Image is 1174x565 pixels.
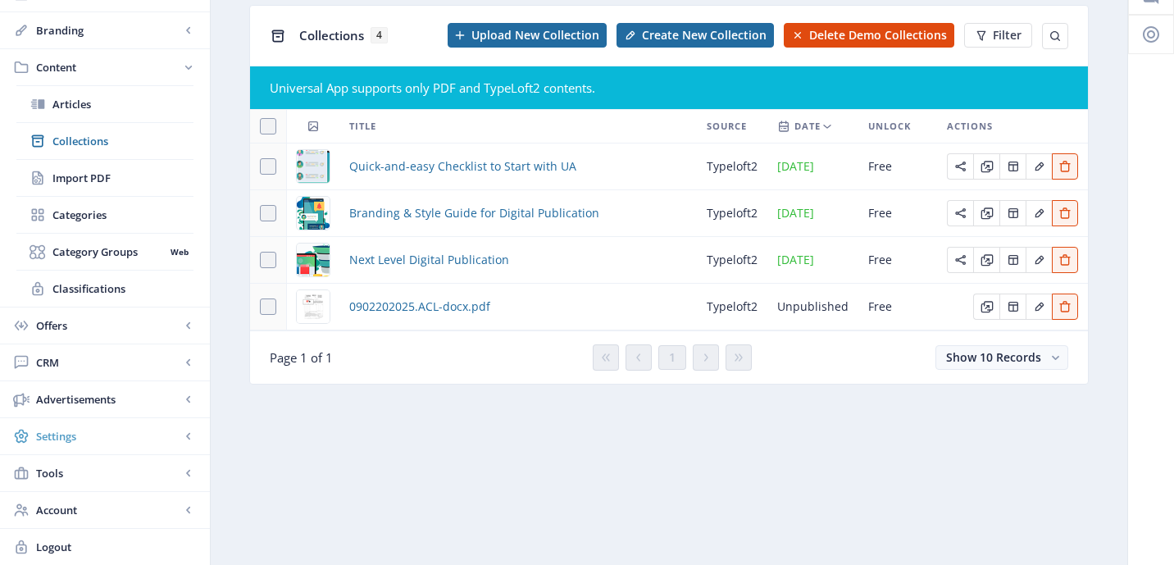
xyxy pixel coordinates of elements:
[16,271,193,307] a: Classifications
[297,290,330,323] img: 68a34996-f011-4ace-8e0f-525ab4dc21d6.jpg
[973,157,999,173] a: Edit page
[794,116,821,136] span: Date
[1052,204,1078,220] a: Edit page
[1052,251,1078,267] a: Edit page
[858,144,937,190] td: Free
[767,190,858,237] td: [DATE]
[371,27,388,43] span: 4
[349,203,599,223] a: Branding & Style Guide for Digital Publication
[784,23,954,48] button: Delete Demo Collections
[999,298,1026,313] a: Edit page
[999,251,1026,267] a: Edit page
[349,297,490,317] a: 0902202025.ACL-docx.pdf
[36,354,180,371] span: CRM
[868,116,911,136] span: Unlock
[973,298,999,313] a: Edit page
[946,349,1041,365] span: Show 10 Records
[448,23,607,48] button: Upload New Collection
[947,157,973,173] a: Edit page
[1026,251,1052,267] a: Edit page
[36,391,180,408] span: Advertisements
[349,250,509,270] a: Next Level Digital Publication
[16,234,193,270] a: Category GroupsWeb
[973,251,999,267] a: Edit page
[270,80,1068,96] div: Universal App supports only PDF and TypeLoft2 contents.
[642,29,767,42] span: Create New Collection
[707,116,747,136] span: Source
[697,190,767,237] td: typeloft2
[858,237,937,284] td: Free
[297,244,330,276] img: 97435528-39c3-4376-997b-3c6feef68dc5.png
[249,5,1089,385] app-collection-view: Collections
[947,251,973,267] a: Edit page
[165,244,193,260] nb-badge: Web
[964,23,1032,48] button: Filter
[52,133,193,149] span: Collections
[774,23,954,48] a: New page
[52,207,193,223] span: Categories
[52,244,165,260] span: Category Groups
[697,284,767,330] td: typeloft2
[607,23,774,48] a: New page
[999,204,1026,220] a: Edit page
[697,144,767,190] td: typeloft2
[52,170,193,186] span: Import PDF
[349,116,376,136] span: Title
[1026,298,1052,313] a: Edit page
[999,157,1026,173] a: Edit page
[36,428,180,444] span: Settings
[617,23,774,48] button: Create New Collection
[973,204,999,220] a: Edit page
[947,116,993,136] span: Actions
[36,502,180,518] span: Account
[858,190,937,237] td: Free
[270,349,333,366] span: Page 1 of 1
[16,160,193,196] a: Import PDF
[36,22,180,39] span: Branding
[349,157,576,176] a: Quick-and-easy Checklist to Start with UA
[297,197,330,230] img: a735d4e9-daa5-4e27-a3bf-2969119ad2b7.png
[36,465,180,481] span: Tools
[858,284,937,330] td: Free
[471,29,599,42] span: Upload New Collection
[1052,298,1078,313] a: Edit page
[299,27,364,43] span: Collections
[36,317,180,334] span: Offers
[52,280,193,297] span: Classifications
[297,150,330,183] img: 36c11e01-2dfe-44cd-a3b2-ba35f59968ed.png
[767,237,858,284] td: [DATE]
[935,345,1068,370] button: Show 10 Records
[52,96,193,112] span: Articles
[697,237,767,284] td: typeloft2
[16,123,193,159] a: Collections
[993,29,1022,42] span: Filter
[809,29,947,42] span: Delete Demo Collections
[1026,157,1052,173] a: Edit page
[947,204,973,220] a: Edit page
[16,197,193,233] a: Categories
[36,59,180,75] span: Content
[16,86,193,122] a: Articles
[767,284,858,330] td: Unpublished
[658,345,686,370] button: 1
[1052,157,1078,173] a: Edit page
[767,144,858,190] td: [DATE]
[669,351,676,364] span: 1
[1026,204,1052,220] a: Edit page
[36,539,197,555] span: Logout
